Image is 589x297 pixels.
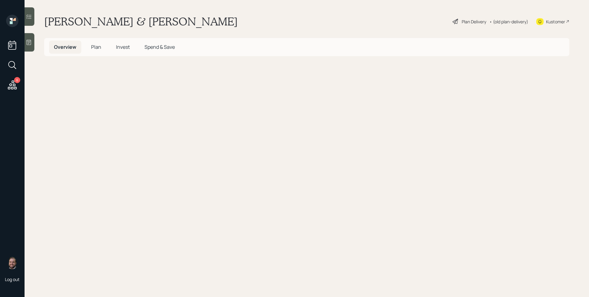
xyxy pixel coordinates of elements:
div: Plan Delivery [462,18,486,25]
span: Invest [116,44,130,50]
img: james-distasi-headshot.png [6,257,18,269]
span: Spend & Save [144,44,175,50]
span: Plan [91,44,101,50]
div: Log out [5,276,20,282]
div: 6 [14,77,20,83]
div: Kustomer [546,18,565,25]
h1: [PERSON_NAME] & [PERSON_NAME] [44,15,238,28]
div: • (old plan-delivery) [489,18,528,25]
span: Overview [54,44,76,50]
